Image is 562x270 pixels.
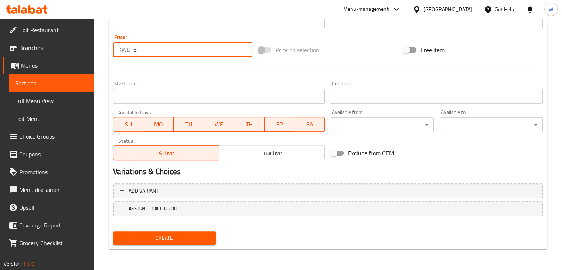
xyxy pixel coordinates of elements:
a: Sections [9,74,94,92]
div: [GEOGRAPHIC_DATA] [423,5,472,13]
span: Promotions [19,168,88,176]
button: Active [113,145,219,160]
a: Grocery Checklist [3,234,94,252]
span: TU [177,119,201,130]
span: SA [297,119,322,130]
input: Please enter price [133,42,252,57]
a: Menu disclaimer [3,181,94,199]
button: WE [204,117,234,132]
span: Full Menu View [15,97,88,105]
span: Price on selection [276,45,319,54]
span: Coupons [19,150,88,159]
span: Menus [21,61,88,70]
p: KWD [118,45,130,54]
a: Menus [3,57,94,74]
input: Please enter product sku [331,14,543,28]
span: Version: [4,259,22,269]
button: TU [174,117,204,132]
span: Coverage Report [19,221,88,230]
span: Upsell [19,203,88,212]
span: Edit Menu [15,114,88,123]
span: FR [268,119,292,130]
span: WE [207,119,231,130]
input: Please enter product barcode [113,14,325,28]
div: ​ [440,117,543,132]
span: Sections [15,79,88,88]
a: Upsell [3,199,94,216]
span: Edit Restaurant [19,26,88,34]
button: SU [113,117,144,132]
span: TH [237,119,262,130]
span: Active [116,148,216,158]
h2: Variations & Choices [113,166,543,177]
span: Menu disclaimer [19,185,88,194]
a: Coupons [3,145,94,163]
a: Coverage Report [3,216,94,234]
button: Add variant [113,183,543,199]
button: Create [113,231,216,245]
span: Inactive [222,148,322,158]
a: Choice Groups [3,128,94,145]
button: MO [143,117,174,132]
span: Add variant [129,186,159,196]
a: Full Menu View [9,92,94,110]
a: Promotions [3,163,94,181]
a: Branches [3,39,94,57]
span: Create [119,233,210,243]
span: SU [116,119,141,130]
button: SA [294,117,325,132]
span: ASSIGN CHOICE GROUP [129,204,180,213]
span: MO [146,119,171,130]
span: Free item [421,45,445,54]
button: FR [265,117,295,132]
span: 1.0.0 [23,259,34,269]
span: Grocery Checklist [19,239,88,247]
a: Edit Restaurant [3,21,94,39]
button: ASSIGN CHOICE GROUP [113,201,543,216]
span: Branches [19,43,88,52]
button: Inactive [219,145,325,160]
span: W [549,5,553,13]
div: Menu-management [343,5,389,14]
button: TH [234,117,265,132]
span: Choice Groups [19,132,88,141]
span: Exclude from GEM [348,149,394,158]
div: ​ [331,117,434,132]
a: Edit Menu [9,110,94,128]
